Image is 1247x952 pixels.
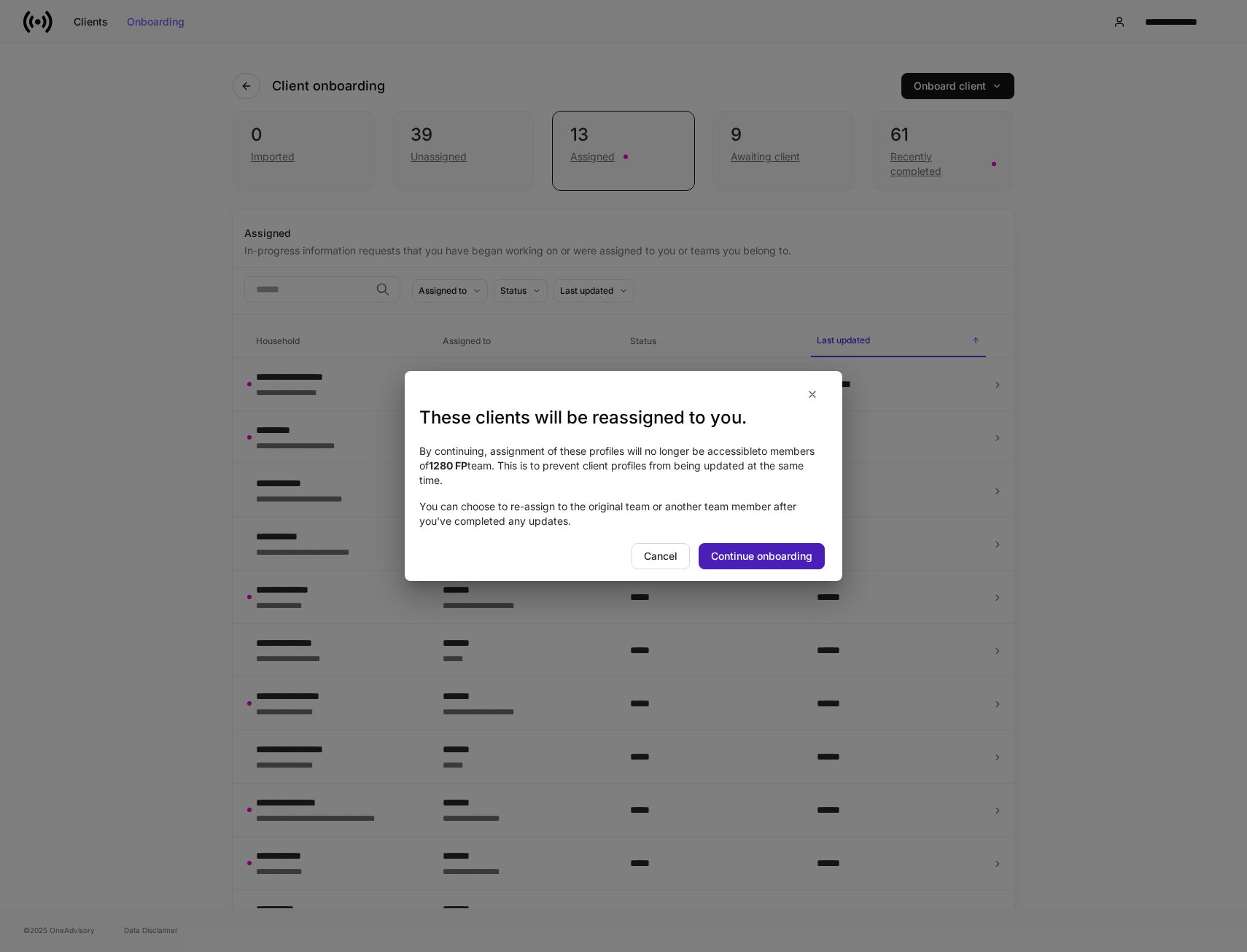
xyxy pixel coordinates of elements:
div: Continue onboarding [711,551,812,561]
button: Cancel [632,543,690,569]
p: By continuing, assignment of these profiles will no longer be accessible to members of team . Thi... [419,444,828,488]
h3: These clients will be reassigned to you. [419,406,828,429]
div: Cancel [644,551,677,561]
p: You can choose to re-assign to the original team or another team member after you've completed an... [419,499,828,528]
strong: 1280 FP [429,459,467,472]
button: Continue onboarding [699,543,825,569]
